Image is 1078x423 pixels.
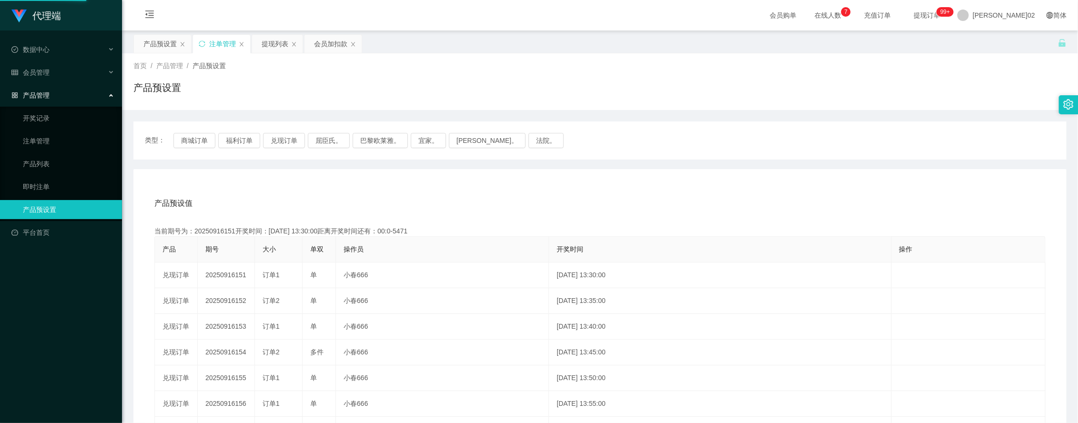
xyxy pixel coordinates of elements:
[154,198,193,209] span: 产品预设值
[1058,39,1067,47] i: 图标： 解锁
[263,348,280,356] span: 订单2
[310,322,317,330] span: 单
[314,35,347,53] div: 会员加扣款
[32,0,61,31] h1: 代理端
[263,245,276,253] span: 大小
[23,69,50,76] font: 会员管理
[11,223,114,242] a: 图标： 仪表板平台首页
[198,340,255,365] td: 20250916154
[310,374,317,382] span: 单
[549,262,891,288] td: [DATE] 13:30:00
[529,133,564,148] button: 法院。
[193,62,226,70] span: 产品预设置
[218,133,260,148] button: 福利订单
[23,46,50,53] font: 数据中心
[198,262,255,288] td: 20250916151
[11,10,27,23] img: logo.9652507e.png
[1053,11,1067,19] font: 简体
[263,322,280,330] span: 订单1
[163,245,176,253] span: 产品
[310,297,317,304] span: 单
[263,133,305,148] button: 兑现订单
[557,245,583,253] span: 开奖时间
[549,314,891,340] td: [DATE] 13:40:00
[155,262,198,288] td: 兑现订单
[239,41,244,47] i: 图标： 关闭
[155,288,198,314] td: 兑现订单
[11,92,18,99] i: 图标： AppStore-O
[449,133,526,148] button: [PERSON_NAME]。
[549,365,891,391] td: [DATE] 13:50:00
[914,11,940,19] font: 提现订单
[549,340,891,365] td: [DATE] 13:45:00
[336,365,549,391] td: 小春666
[154,226,1046,236] div: 当前期号为：20250916151开奖时间：[DATE] 13:30:00距离开奖时间还有：00:0-5471
[198,314,255,340] td: 20250916153
[23,200,114,219] a: 产品预设置
[198,365,255,391] td: 20250916155
[936,7,954,17] sup: 1211
[263,271,280,279] span: 订单1
[145,133,173,148] span: 类型：
[336,288,549,314] td: 小春666
[549,288,891,314] td: [DATE] 13:35:00
[209,35,236,53] div: 注单管理
[173,133,215,148] button: 商城订单
[350,41,356,47] i: 图标： 关闭
[155,365,198,391] td: 兑现订单
[263,297,280,304] span: 订单2
[336,262,549,288] td: 小春666
[310,400,317,407] span: 单
[198,288,255,314] td: 20250916152
[23,91,50,99] font: 产品管理
[310,348,324,356] span: 多件
[155,340,198,365] td: 兑现订单
[899,245,913,253] span: 操作
[411,133,446,148] button: 宜家。
[1063,99,1074,110] i: 图标： 设置
[864,11,891,19] font: 充值订单
[844,7,848,17] p: 7
[11,69,18,76] i: 图标： table
[310,245,324,253] span: 单双
[23,154,114,173] a: 产品列表
[262,35,288,53] div: 提现列表
[23,177,114,196] a: 即时注单
[841,7,851,17] sup: 7
[263,374,280,382] span: 订单1
[291,41,297,47] i: 图标： 关闭
[155,314,198,340] td: 兑现订单
[336,391,549,417] td: 小春666
[23,109,114,128] a: 开奖记录
[133,62,147,70] span: 首页
[205,245,219,253] span: 期号
[344,245,364,253] span: 操作员
[156,62,183,70] span: 产品管理
[11,46,18,53] i: 图标： check-circle-o
[143,35,177,53] div: 产品预设置
[814,11,841,19] font: 在线人数
[199,40,205,47] i: 图标: sync
[11,11,61,19] a: 代理端
[353,133,408,148] button: 巴黎欧莱雅。
[549,391,891,417] td: [DATE] 13:55:00
[151,62,153,70] span: /
[336,340,549,365] td: 小春666
[263,400,280,407] span: 订单1
[308,133,350,148] button: 屈臣氏。
[23,131,114,151] a: 注单管理
[133,0,166,31] i: 图标： menu-fold
[180,41,185,47] i: 图标： 关闭
[1047,12,1053,19] i: 图标： global
[133,81,181,95] h1: 产品预设置
[198,391,255,417] td: 20250916156
[187,62,189,70] span: /
[310,271,317,279] span: 单
[336,314,549,340] td: 小春666
[155,391,198,417] td: 兑现订单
